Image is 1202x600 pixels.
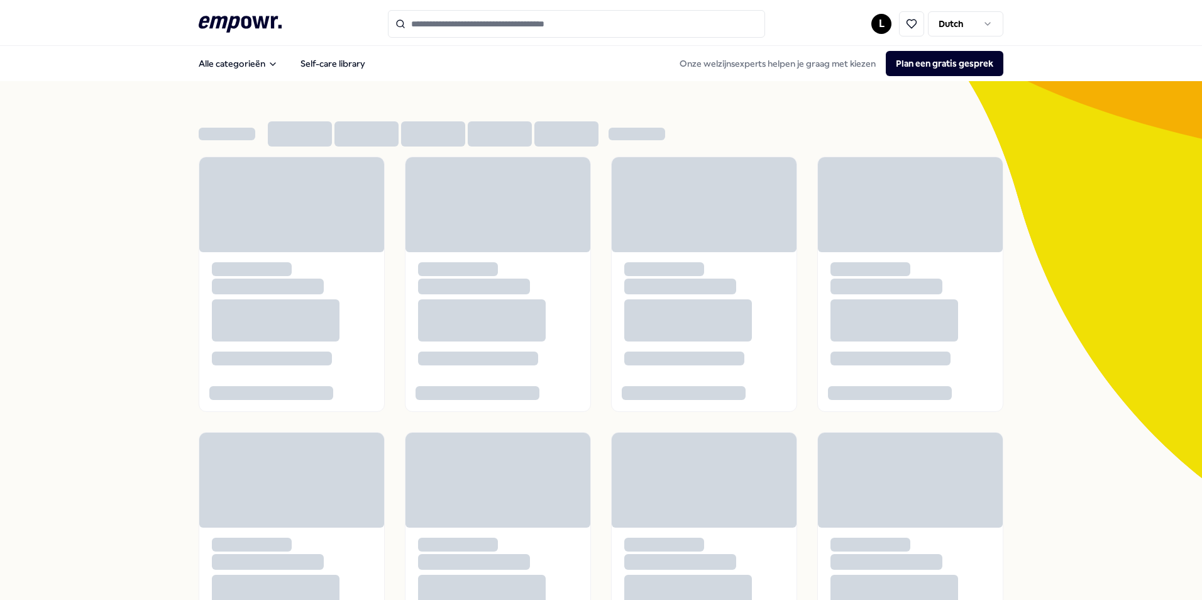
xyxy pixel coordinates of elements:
[189,51,375,76] nav: Main
[670,51,1003,76] div: Onze welzijnsexperts helpen je graag met kiezen
[388,10,765,38] input: Search for products, categories or subcategories
[871,14,891,34] button: L
[189,51,288,76] button: Alle categorieën
[290,51,375,76] a: Self-care library
[886,51,1003,76] button: Plan een gratis gesprek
